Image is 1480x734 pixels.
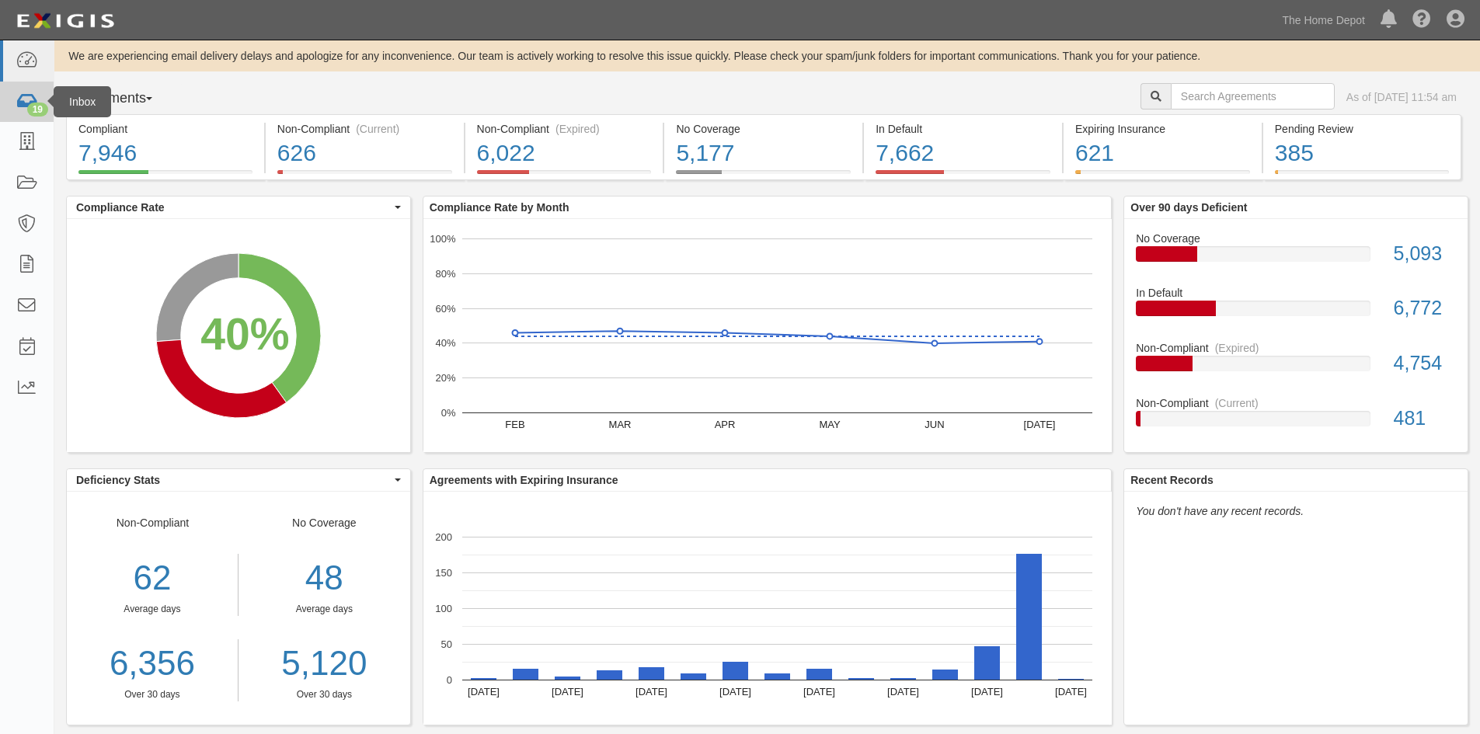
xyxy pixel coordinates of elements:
svg: A chart. [423,219,1112,452]
div: 6,772 [1382,294,1468,322]
div: (Expired) [555,121,600,137]
button: Compliance Rate [67,197,410,218]
div: No Coverage [676,121,851,137]
i: Help Center - Complianz [1412,11,1431,30]
text: 100% [430,233,456,245]
text: [DATE] [803,686,835,697]
div: 40% [200,303,289,367]
a: 6,356 [67,639,238,688]
a: In Default6,772 [1136,285,1456,340]
text: [DATE] [552,686,583,697]
div: (Current) [356,121,399,137]
div: Non-Compliant [1124,395,1468,411]
a: Expiring Insurance621 [1064,170,1262,183]
text: MAY [819,419,841,430]
text: [DATE] [1055,686,1087,697]
text: [DATE] [1023,419,1055,430]
div: In Default [1124,285,1468,301]
div: Pending Review [1275,121,1449,137]
text: [DATE] [719,686,751,697]
div: 48 [250,554,399,603]
div: 481 [1382,405,1468,433]
div: (Expired) [1215,340,1259,356]
a: 5,120 [250,639,399,688]
div: We are experiencing email delivery delays and apologize for any inconvenience. Our team is active... [54,48,1480,64]
a: No Coverage5,177 [664,170,862,183]
div: In Default [876,121,1050,137]
div: Non-Compliant (Current) [277,121,452,137]
div: 7,946 [78,137,252,170]
text: 80% [435,268,455,280]
text: MAR [608,419,631,430]
text: 150 [435,567,452,579]
b: Recent Records [1130,474,1214,486]
a: In Default7,662 [864,170,1062,183]
div: 4,754 [1382,350,1468,377]
a: Compliant7,946 [66,170,264,183]
a: Non-Compliant(Current)626 [266,170,464,183]
text: [DATE] [636,686,667,697]
div: No Coverage [1124,231,1468,246]
div: Inbox [54,86,111,117]
div: 7,662 [876,137,1050,170]
input: Search Agreements [1171,83,1335,110]
button: Agreements [66,83,183,114]
b: Over 90 days Deficient [1130,201,1247,214]
a: No Coverage5,093 [1136,231,1456,286]
text: JUN [925,419,944,430]
div: (Current) [1215,395,1259,411]
div: Expiring Insurance [1075,121,1250,137]
a: Non-Compliant(Current)481 [1136,395,1456,439]
a: The Home Depot [1274,5,1373,36]
text: 0 [447,674,452,686]
text: 60% [435,302,455,314]
div: Over 30 days [67,688,238,701]
text: [DATE] [468,686,500,697]
text: APR [714,419,735,430]
div: No Coverage [239,515,410,701]
b: Compliance Rate by Month [430,201,569,214]
button: Deficiency Stats [67,469,410,491]
text: 0% [441,407,455,419]
div: 626 [277,137,452,170]
span: Compliance Rate [76,200,391,215]
div: 19 [27,103,48,117]
a: Non-Compliant(Expired)6,022 [465,170,663,183]
span: Deficiency Stats [76,472,391,488]
svg: A chart. [67,219,410,452]
text: [DATE] [971,686,1003,697]
text: 40% [435,337,455,349]
div: 62 [67,554,238,603]
text: FEB [505,419,524,430]
a: Pending Review385 [1263,170,1461,183]
div: Non-Compliant [1124,340,1468,356]
img: logo-5460c22ac91f19d4615b14bd174203de0afe785f0fc80cf4dbbc73dc1793850b.png [12,7,119,35]
text: 100 [435,603,452,614]
div: As of [DATE] 11:54 am [1346,89,1457,105]
text: 20% [435,372,455,384]
div: 6,022 [477,137,652,170]
div: Non-Compliant [67,515,239,701]
a: Non-Compliant(Expired)4,754 [1136,340,1456,395]
em: You don't have any recent records. [1136,505,1304,517]
div: Average days [67,603,238,616]
div: Over 30 days [250,688,399,701]
div: Non-Compliant (Expired) [477,121,652,137]
div: 5,177 [676,137,851,170]
div: Compliant [78,121,252,137]
b: Agreements with Expiring Insurance [430,474,618,486]
div: 385 [1275,137,1449,170]
div: 621 [1075,137,1250,170]
svg: A chart. [423,492,1112,725]
text: 50 [441,638,451,650]
div: 5,093 [1382,240,1468,268]
text: [DATE] [887,686,919,697]
div: Average days [250,603,399,616]
text: 200 [435,531,452,543]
